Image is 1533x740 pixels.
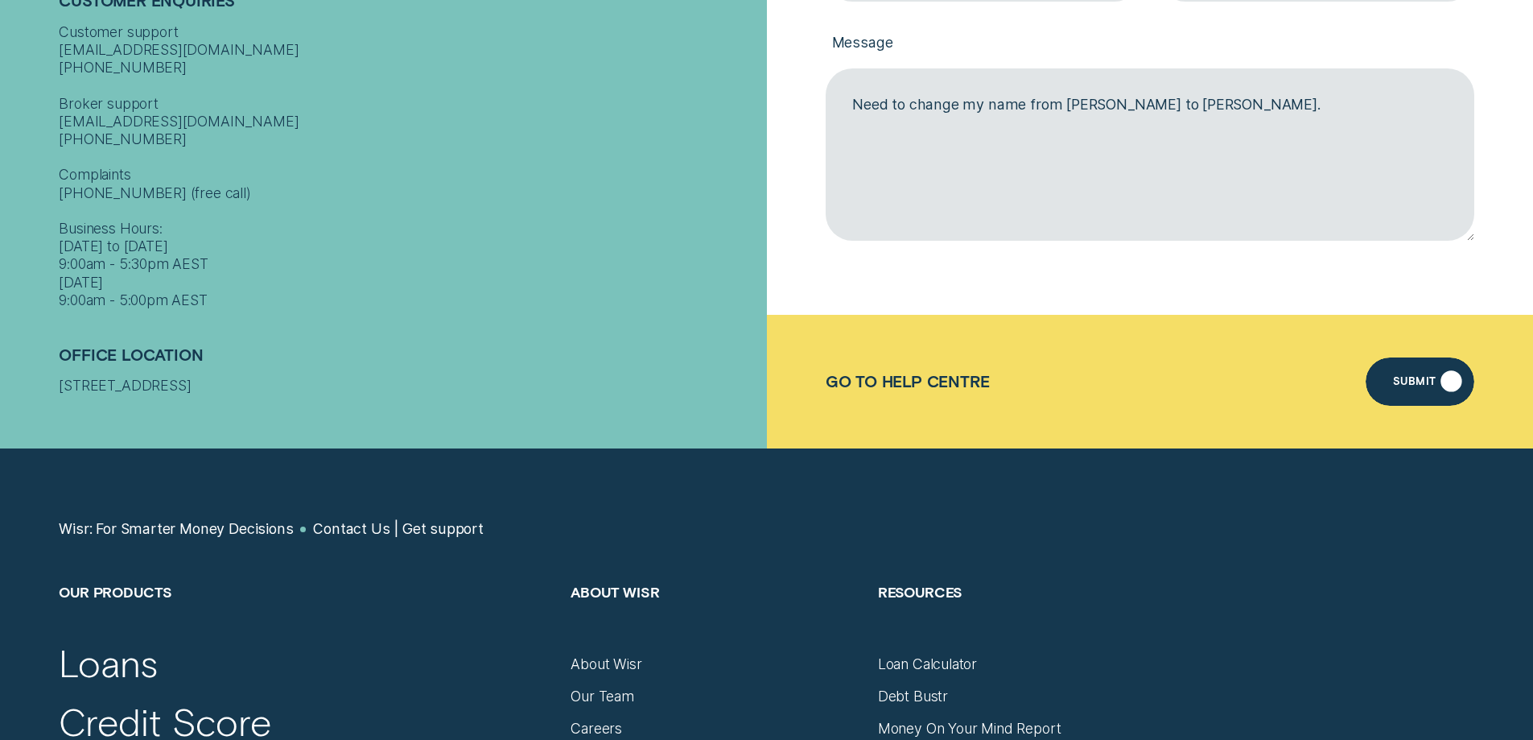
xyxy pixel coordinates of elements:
a: Loans [59,640,157,687]
a: Go to Help Centre [826,372,990,391]
div: [STREET_ADDRESS] [59,377,757,395]
a: Debt Bustr [878,688,948,705]
label: Message [826,19,1474,68]
h2: Office Location [59,345,757,377]
a: Our Team [571,688,634,705]
div: Customer support [EMAIL_ADDRESS][DOMAIN_NAME] [PHONE_NUMBER] Broker support [EMAIL_ADDRESS][DOMAI... [59,23,757,310]
a: Careers [571,720,622,738]
a: Wisr: For Smarter Money Decisions [59,520,293,538]
button: Submit [1366,358,1473,406]
h2: Our Products [59,583,553,655]
h2: About Wisr [571,583,859,655]
textarea: Need to change my name from [PERSON_NAME] to [PERSON_NAME]. [826,68,1474,240]
h2: Resources [878,583,1167,655]
a: Money On Your Mind Report [878,720,1061,738]
a: About Wisr [571,655,641,673]
a: Contact Us | Get support [313,520,484,538]
a: Loan Calculator [878,655,977,673]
